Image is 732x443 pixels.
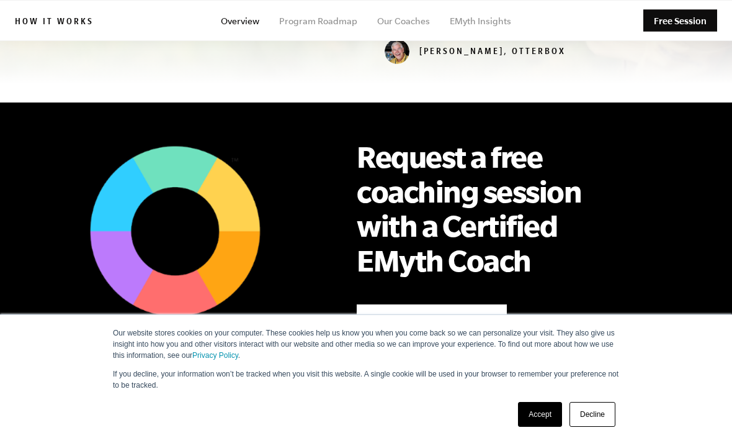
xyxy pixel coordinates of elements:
a: Decline [569,402,615,427]
a: Accept [518,402,562,427]
a: Privacy Policy [192,351,238,360]
h2: Request a free coaching session with a Certified EMyth Coach [357,140,605,278]
h6: How it works [15,17,94,29]
a: Talk to a Coach [357,304,507,332]
a: Free Session [643,10,717,32]
p: Our website stores cookies on your computer. These cookies help us know you when you come back so... [113,327,619,361]
a: Program Roadmap [279,16,357,26]
p: If you decline, your information won’t be tracked when you visit this website. A single cookie wi... [113,368,619,391]
img: Smart Business Coach [40,121,301,386]
a: Our Coaches [377,16,430,26]
a: EMyth Insights [450,16,511,26]
a: Overview [221,16,259,26]
img: Curt Richardson, OtterBox [385,39,409,64]
cite: [PERSON_NAME], OtterBox [385,48,566,58]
